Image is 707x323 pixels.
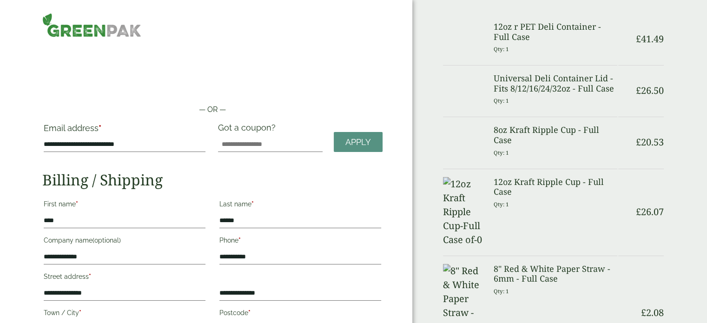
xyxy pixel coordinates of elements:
[42,171,383,189] h2: Billing / Shipping
[495,299,621,319] h3: 8" Red & White Paper Straw - 6mm - Full Case
[636,240,664,253] bdi: 26.07
[79,309,81,316] abbr: required
[89,273,91,280] abbr: required
[44,270,205,286] label: Street address
[238,237,241,244] abbr: required
[334,132,383,152] a: Apply
[636,84,664,97] bdi: 26.50
[495,46,510,53] small: Qty: 1
[443,125,483,195] img: 8oz Kraft Ripple Cup-Full Case of-0
[636,153,664,166] bdi: 20.53
[44,198,205,213] label: First name
[495,139,510,146] small: Qty: 1
[495,125,621,135] h3: 8oz Kraft Ripple Cup - Full Case
[251,200,254,208] abbr: required
[495,22,621,42] h3: 12oz r PET Deli Container - Full Case
[99,123,101,133] abbr: required
[76,200,78,208] abbr: required
[219,198,381,213] label: Last name
[636,33,641,45] span: £
[93,237,121,244] span: (optional)
[636,33,664,45] bdi: 41.49
[42,74,383,93] iframe: Secure payment button frame
[219,306,381,322] label: Postcode
[636,84,641,97] span: £
[219,234,381,250] label: Phone
[443,212,483,282] img: 12oz Kraft Ripple Cup-Full Case of-0
[495,97,510,104] small: Qty: 1
[495,236,510,243] small: Qty: 1
[218,123,279,137] label: Got a coupon?
[345,137,371,147] span: Apply
[495,73,621,93] h3: Universal Deli Container Lid - Fits 8/12/16/24/32oz - Full Case
[636,240,641,253] span: £
[42,13,141,37] img: GreenPak Supplies
[495,212,621,232] h3: 12oz Kraft Ripple Cup - Full Case
[44,306,205,322] label: Town / City
[44,234,205,250] label: Company name
[636,153,641,166] span: £
[248,309,251,316] abbr: required
[42,104,383,115] p: — OR —
[44,124,205,137] label: Email address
